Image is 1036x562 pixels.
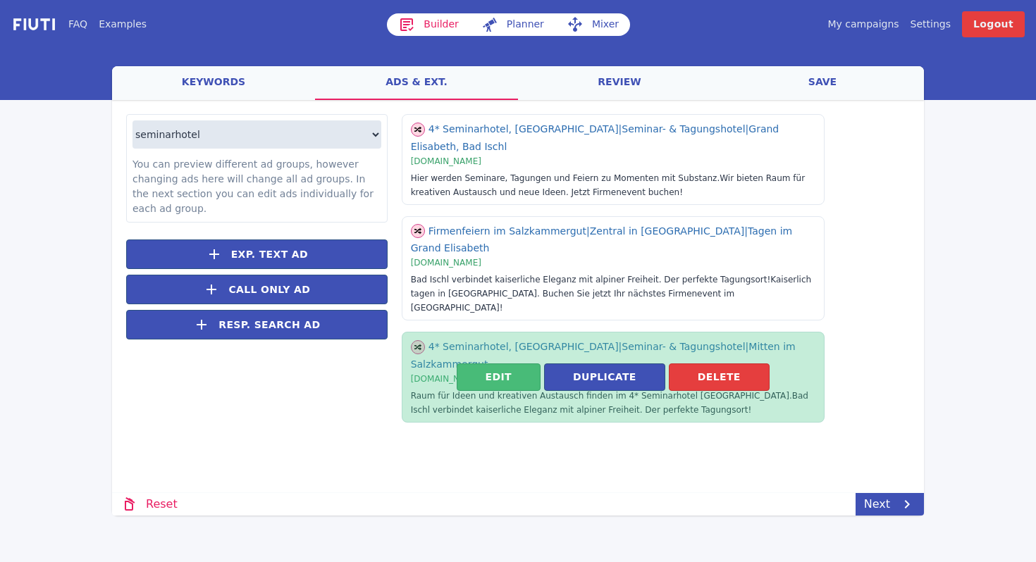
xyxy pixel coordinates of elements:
button: Exp. Text Ad [126,239,388,269]
a: Builder [387,13,470,36]
span: Exp. Text Ad [231,247,308,262]
span: Call Only Ad [228,282,310,297]
p: You can preview different ad groups, however changing ads here will change all ad groups. In the ... [132,157,381,216]
span: Resp. Search Ad [218,318,320,332]
a: Next [856,493,924,516]
a: Mixer [555,13,630,36]
button: Delete [669,363,770,391]
a: ads & ext. [315,66,518,100]
img: shuffle.svg [411,224,425,238]
a: FAQ [68,17,87,32]
a: keywords [112,66,315,100]
span: | [746,123,749,135]
a: Examples [99,17,147,32]
a: Reset [112,493,186,516]
span: | [619,123,622,135]
span: [DOMAIN_NAME] [411,156,481,166]
span: | [586,225,590,237]
img: f731f27.png [11,16,57,32]
a: Logout [962,11,1025,37]
span: Seminar- & Tagungshotel [622,123,748,135]
span: Zentral in [GEOGRAPHIC_DATA] [590,225,748,237]
button: Duplicate [544,363,665,391]
span: Grand Elisabeth, Bad Ischl [411,123,779,152]
a: review [518,66,721,100]
button: Call Only Ad [126,275,388,304]
a: Planner [470,13,555,36]
button: Edit [457,363,541,391]
span: Firmenfeiern im Salzkammergut [428,225,590,237]
span: Show different combination [411,224,425,237]
img: shuffle.svg [411,123,425,137]
a: My campaigns [827,17,899,32]
button: Resp. Search Ad [126,310,388,339]
span: Show different combination [411,122,425,135]
span: Hier werden Seminare, Tagungen und Feiern zu Momenten mit Substanz. [411,173,720,183]
span: [DOMAIN_NAME] [411,258,481,268]
span: Bad Ischl verbindet kaiserliche Eleganz mit alpiner Freiheit. Der perfekte Tagungsort! [411,275,771,285]
span: | [744,225,748,237]
span: 4* Seminarhotel, [GEOGRAPHIC_DATA] [428,123,622,135]
span: Kaiserlich tagen in [GEOGRAPHIC_DATA]. Buchen Sie jetzt Ihr nächstes Firmenevent im [GEOGRAPHIC_D... [411,275,811,313]
a: Settings [911,17,951,32]
span: Wir bieten Raum für kreativen Austausch und neue Ideen. Jetzt Firmenevent buchen! [411,173,805,197]
a: save [721,66,924,100]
